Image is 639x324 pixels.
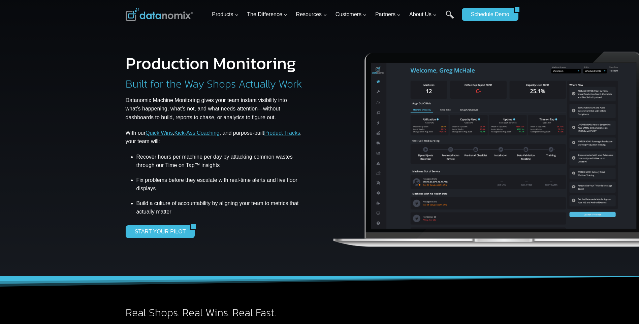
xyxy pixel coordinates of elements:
[212,10,238,19] span: Products
[174,130,219,136] a: Kick-Ass Coaching
[126,307,373,318] h2: Real Shops. Real Wins. Real Fast.
[446,10,454,26] a: Search
[126,96,303,122] p: Datanomix Machine Monitoring gives your team instant visibility into what’s happening, what’s not...
[126,225,190,238] a: START YOUR PILOT
[146,130,173,136] a: Quick Wins
[136,172,303,197] li: Fix problems before they escalate with real-time alerts and live floor displays
[375,10,401,19] span: Partners
[126,8,193,21] img: Datanomix
[264,130,300,136] a: Product Tracks
[247,10,288,19] span: The Difference
[336,10,367,19] span: Customers
[209,4,458,26] nav: Primary Navigation
[126,55,296,72] h1: Production Monitoring
[126,78,302,89] h2: Built for the Way Shops Actually Work
[409,10,437,19] span: About Us
[462,8,514,21] a: Schedule Demo
[136,153,303,172] li: Recover hours per machine per day by attacking common wastes through our Time on Tap™ insights
[296,10,327,19] span: Resources
[136,197,303,219] li: Build a culture of accountability by aligning your team to metrics that actually matter
[126,129,303,146] p: With our , , and purpose-built , your team will:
